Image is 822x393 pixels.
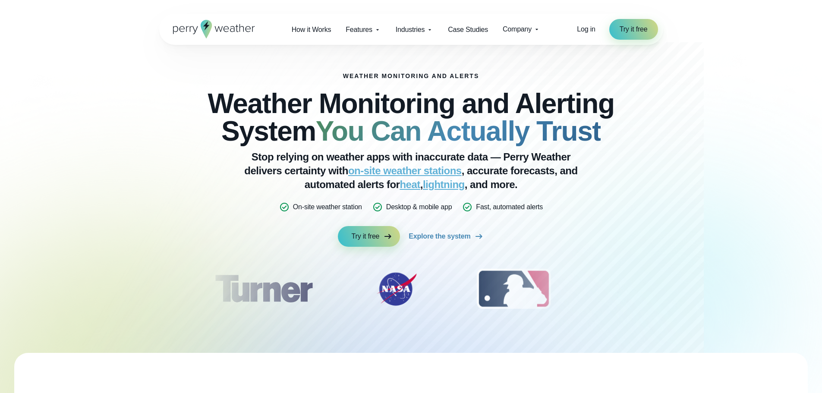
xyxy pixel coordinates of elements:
p: Desktop & mobile app [386,202,452,212]
a: heat [400,179,420,190]
div: 2 of 12 [366,267,427,311]
a: lightning [423,179,465,190]
span: Industries [396,25,425,35]
a: Try it free [338,226,400,247]
span: Case Studies [448,25,488,35]
a: Try it free [609,19,658,40]
span: Explore the system [409,231,470,242]
p: Fast, automated alerts [476,202,543,212]
a: on-site weather stations [348,165,462,176]
strong: You Can Actually Trust [316,116,601,147]
span: Features [346,25,372,35]
a: How it Works [284,21,339,38]
div: 3 of 12 [468,267,559,311]
span: Log in [577,25,595,33]
h2: Weather Monitoring and Alerting System [202,90,620,145]
img: MLB.svg [468,267,559,311]
span: Company [503,24,532,35]
img: PGA.svg [601,267,670,311]
span: Try it free [620,24,648,35]
div: 1 of 12 [202,267,324,311]
p: On-site weather station [293,202,362,212]
span: How it Works [292,25,331,35]
p: Stop relying on weather apps with inaccurate data — Perry Weather delivers certainty with , accur... [239,150,584,192]
img: Turner-Construction_1.svg [202,267,324,311]
img: NASA.svg [366,267,427,311]
a: Log in [577,24,595,35]
a: Explore the system [409,226,484,247]
div: slideshow [202,267,620,315]
span: Try it free [352,231,380,242]
a: Case Studies [441,21,495,38]
h1: Weather Monitoring and Alerts [343,72,479,79]
div: 4 of 12 [601,267,670,311]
